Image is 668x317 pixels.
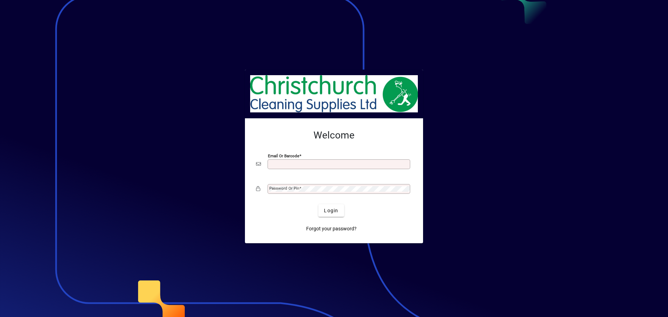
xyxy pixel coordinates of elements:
[306,225,357,232] span: Forgot your password?
[303,222,359,235] a: Forgot your password?
[256,129,412,141] h2: Welcome
[324,207,338,214] span: Login
[269,186,299,191] mat-label: Password or Pin
[268,153,299,158] mat-label: Email or Barcode
[318,204,344,217] button: Login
